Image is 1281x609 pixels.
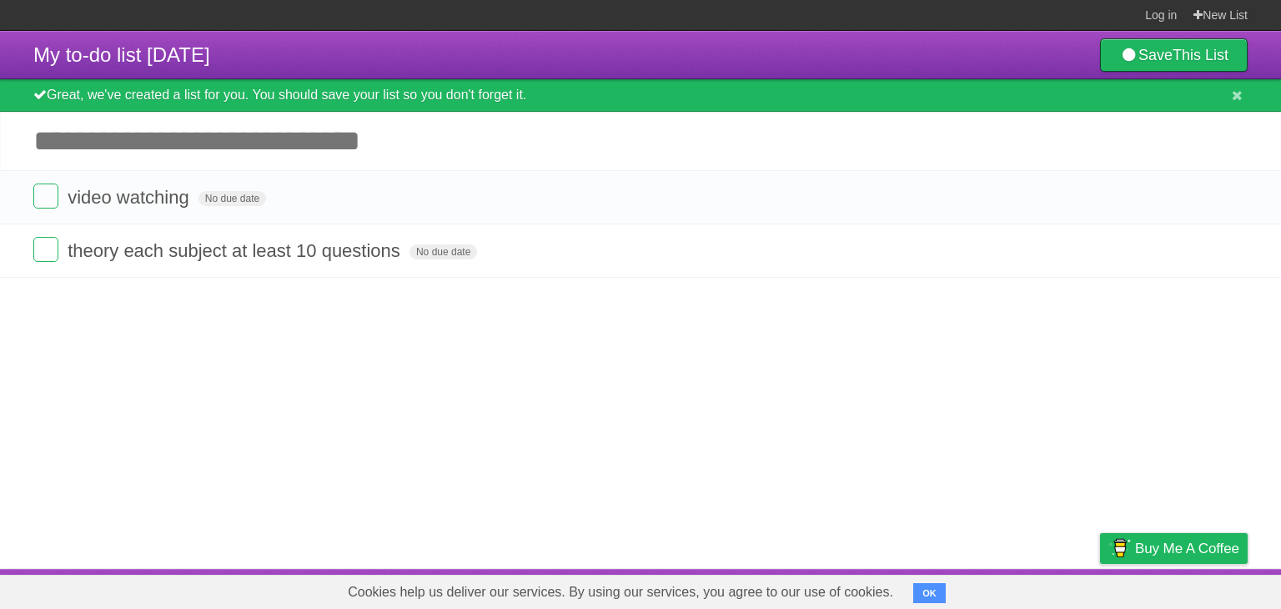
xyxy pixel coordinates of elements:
[1135,534,1239,563] span: Buy me a coffee
[198,191,266,206] span: No due date
[33,184,58,209] label: Done
[1100,38,1248,72] a: SaveThis List
[1173,47,1228,63] b: This List
[1022,573,1058,605] a: Terms
[913,583,946,603] button: OK
[1078,573,1122,605] a: Privacy
[33,237,58,262] label: Done
[1108,534,1131,562] img: Buy me a coffee
[68,240,404,261] span: theory each subject at least 10 questions
[409,244,477,259] span: No due date
[1100,533,1248,564] a: Buy me a coffee
[933,573,1001,605] a: Developers
[33,43,210,66] span: My to-do list [DATE]
[68,187,193,208] span: video watching
[878,573,913,605] a: About
[331,576,910,609] span: Cookies help us deliver our services. By using our services, you agree to our use of cookies.
[1143,573,1248,605] a: Suggest a feature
